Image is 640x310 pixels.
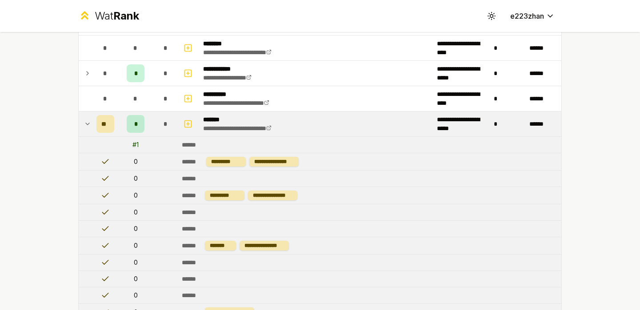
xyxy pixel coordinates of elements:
td: 0 [118,153,153,170]
span: e223zhan [510,11,544,21]
td: 0 [118,171,153,187]
td: 0 [118,271,153,287]
td: 0 [118,254,153,270]
a: WatRank [78,9,139,23]
span: Rank [113,9,139,22]
td: 0 [118,187,153,204]
div: Wat [95,9,139,23]
td: 0 [118,287,153,303]
td: 0 [118,237,153,254]
td: 0 [118,204,153,220]
button: e223zhan [503,8,562,24]
div: # 1 [132,140,139,149]
td: 0 [118,221,153,237]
